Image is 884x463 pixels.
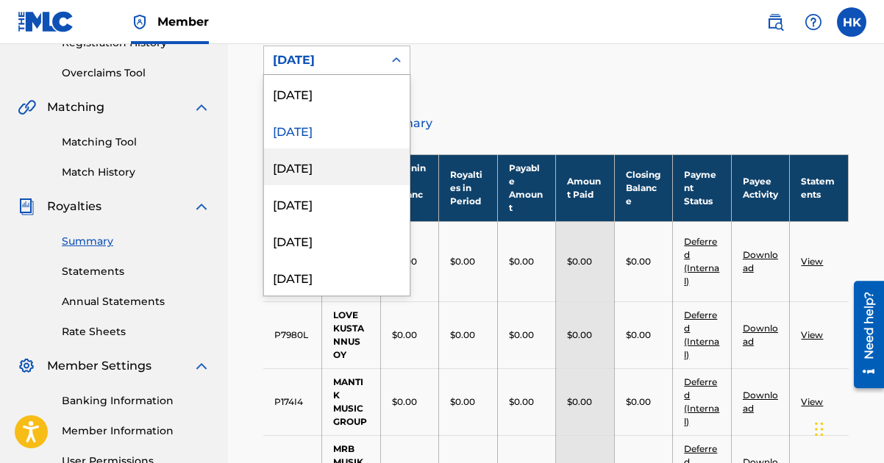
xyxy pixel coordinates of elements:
[392,395,417,409] p: $0.00
[62,134,210,150] a: Matching Tool
[263,301,322,368] td: P7980L
[62,393,210,409] a: Banking Information
[567,395,592,409] p: $0.00
[264,75,410,112] div: [DATE]
[626,255,651,268] p: $0.00
[62,294,210,309] a: Annual Statements
[62,165,210,180] a: Match History
[263,368,322,435] td: P174I4
[843,276,884,394] iframe: Resource Center
[509,255,534,268] p: $0.00
[450,329,475,342] p: $0.00
[743,390,778,414] a: Download
[18,98,36,116] img: Matching
[810,392,884,463] div: Chat-widget
[62,65,210,81] a: Overclaims Tool
[567,255,592,268] p: $0.00
[760,7,790,37] a: Public Search
[684,236,719,287] a: Deferred (Internal)
[626,329,651,342] p: $0.00
[614,154,673,221] th: Closing Balance
[509,395,534,409] p: $0.00
[673,154,732,221] th: Payment Status
[805,13,822,31] img: help
[815,407,824,451] div: Træk
[47,357,152,375] span: Member Settings
[193,198,210,215] img: expand
[626,395,651,409] p: $0.00
[18,198,35,215] img: Royalties
[264,148,410,185] div: [DATE]
[264,222,410,259] div: [DATE]
[47,98,104,116] span: Matching
[18,11,74,32] img: MLC Logo
[322,368,381,435] td: MANTIK MUSIC GROUP
[157,13,209,30] span: Member
[264,259,410,295] div: [DATE]
[790,154,849,221] th: Statements
[837,7,866,37] div: User Menu
[801,329,823,340] a: View
[743,249,778,273] a: Download
[131,13,149,31] img: Top Rightsholder
[62,234,210,249] a: Summary
[322,301,381,368] td: LOVE KUSTANNUS OY
[497,154,556,221] th: Payable Amount
[264,185,410,222] div: [DATE]
[684,309,719,360] a: Deferred (Internal)
[567,329,592,342] p: $0.00
[62,423,210,439] a: Member Information
[450,395,475,409] p: $0.00
[62,324,210,340] a: Rate Sheets
[273,51,374,69] div: [DATE]
[801,256,823,267] a: View
[801,396,823,407] a: View
[743,323,778,347] a: Download
[193,357,210,375] img: expand
[392,329,417,342] p: $0.00
[47,198,101,215] span: Royalties
[263,106,849,141] a: Distribution Summary
[766,13,784,31] img: search
[556,154,615,221] th: Amount Paid
[509,329,534,342] p: $0.00
[684,376,719,427] a: Deferred (Internal)
[18,357,35,375] img: Member Settings
[450,255,475,268] p: $0.00
[439,154,498,221] th: Royalties in Period
[193,98,210,116] img: expand
[264,112,410,148] div: [DATE]
[62,264,210,279] a: Statements
[810,392,884,463] iframe: Chat Widget
[731,154,790,221] th: Payee Activity
[799,7,828,37] div: Help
